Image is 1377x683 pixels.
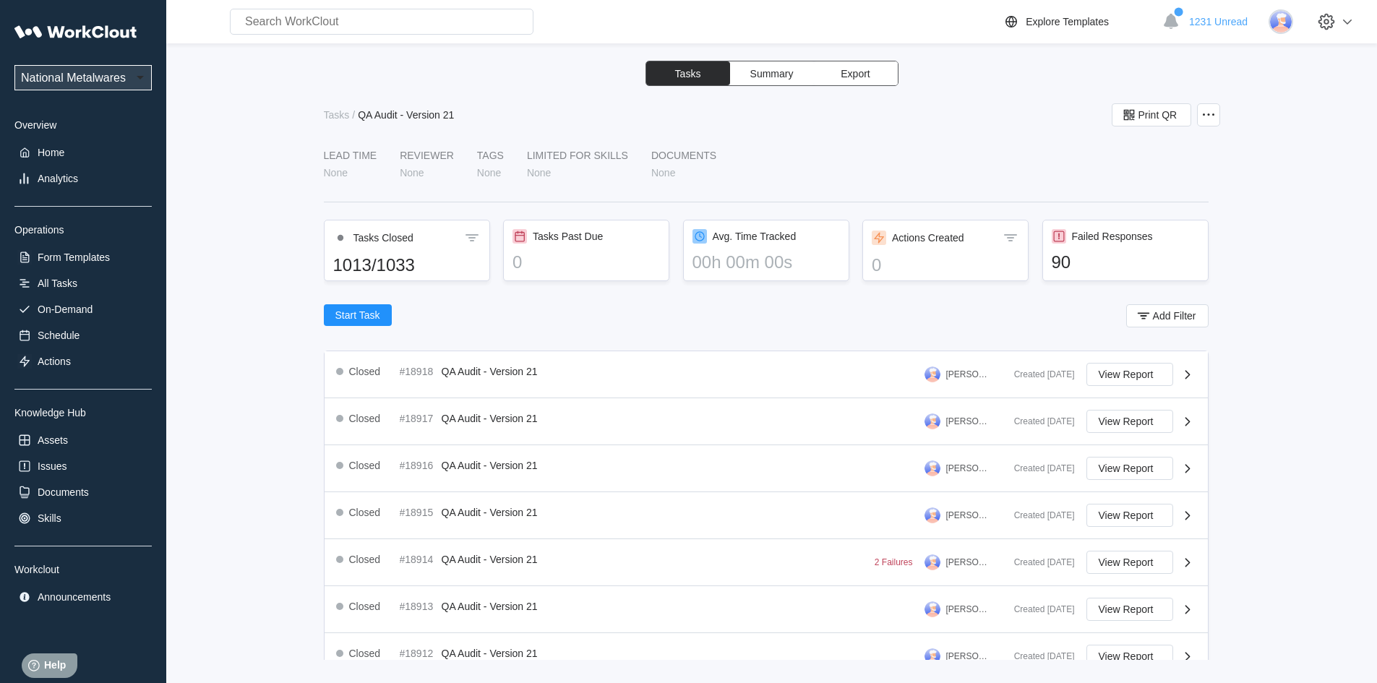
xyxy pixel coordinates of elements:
div: Schedule [38,330,80,341]
span: Start Task [335,310,380,320]
input: Search WorkClout [230,9,533,35]
div: Reviewer [400,150,454,161]
div: Home [38,147,64,158]
div: Created [DATE] [1003,651,1075,661]
div: Closed [349,601,381,612]
span: QA Audit - Version 21 [442,601,538,612]
button: Summary [730,61,814,85]
a: Explore Templates [1003,13,1155,30]
div: None [324,167,348,179]
img: user-3.png [925,507,940,523]
span: Export [841,69,870,79]
span: QA Audit - Version 21 [442,648,538,659]
div: Tasks Past Due [533,231,603,242]
a: Skills [14,508,152,528]
div: Closed [349,413,381,424]
div: / [352,109,355,121]
div: Analytics [38,173,78,184]
a: Documents [14,482,152,502]
span: View Report [1099,416,1154,426]
div: Created [DATE] [1003,557,1075,567]
div: [PERSON_NAME] [946,604,991,614]
span: View Report [1099,463,1154,473]
div: Closed [349,460,381,471]
button: View Report [1086,504,1173,527]
a: Analytics [14,168,152,189]
span: View Report [1099,510,1154,520]
img: user-3.png [1269,9,1293,34]
div: Created [DATE] [1003,510,1075,520]
div: Tasks Closed [353,232,413,244]
div: None [527,167,551,179]
div: Actions [38,356,71,367]
div: Created [DATE] [1003,416,1075,426]
button: Print QR [1112,103,1191,126]
div: Closed [349,366,381,377]
div: Documents [38,486,89,498]
div: Created [DATE] [1003,369,1075,379]
div: Failed Responses [1072,231,1153,242]
div: Actions Created [892,232,964,244]
div: Explore Templates [1026,16,1109,27]
span: QA Audit - Version 21 [442,413,538,424]
div: #18918 [400,366,436,377]
a: Assets [14,430,152,450]
a: Closed#18917QA Audit - Version 21[PERSON_NAME]Created [DATE]View Report [325,398,1208,445]
span: 1231 Unread [1189,16,1248,27]
div: Tags [477,150,504,161]
img: user-3.png [925,648,940,664]
img: user-3.png [925,554,940,570]
span: Tasks [675,69,701,79]
div: Closed [349,554,381,565]
a: Actions [14,351,152,371]
div: 0 [512,252,660,272]
div: #18912 [400,648,436,659]
span: View Report [1099,604,1154,614]
img: user-3.png [925,601,940,617]
button: View Report [1086,551,1173,574]
button: View Report [1086,410,1173,433]
a: Home [14,142,152,163]
div: 00h 00m 00s [692,252,840,272]
div: All Tasks [38,278,77,289]
div: Workclout [14,564,152,575]
a: Form Templates [14,247,152,267]
div: Announcements [38,591,111,603]
span: Summary [750,69,794,79]
img: user-3.png [925,413,940,429]
div: Closed [349,648,381,659]
div: Tasks [324,109,350,121]
a: Tasks [324,109,353,121]
a: Closed#18913QA Audit - Version 21[PERSON_NAME]Created [DATE]View Report [325,586,1208,633]
div: 0 [872,255,1019,275]
div: Closed [349,507,381,518]
span: View Report [1099,557,1154,567]
div: #18917 [400,413,436,424]
div: #18914 [400,554,436,565]
div: None [400,167,424,179]
div: Form Templates [38,252,110,263]
div: [PERSON_NAME] [946,369,991,379]
a: Schedule [14,325,152,345]
div: LEAD TIME [324,150,377,161]
span: View Report [1099,651,1154,661]
div: Skills [38,512,61,524]
a: Closed#18916QA Audit - Version 21[PERSON_NAME]Created [DATE]View Report [325,445,1208,492]
div: Overview [14,119,152,131]
div: LIMITED FOR SKILLS [527,150,628,161]
span: QA Audit - Version 21 [442,460,538,471]
div: Created [DATE] [1003,604,1075,614]
span: Add Filter [1153,311,1196,321]
div: Knowledge Hub [14,407,152,418]
div: None [477,167,501,179]
div: Assets [38,434,68,446]
button: Start Task [324,304,392,326]
div: Avg. Time Tracked [713,231,797,242]
a: On-Demand [14,299,152,319]
div: #18915 [400,507,436,518]
button: View Report [1086,645,1173,668]
div: 90 [1052,252,1199,272]
div: [PERSON_NAME] [946,651,991,661]
div: 2 Failures [875,557,913,567]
